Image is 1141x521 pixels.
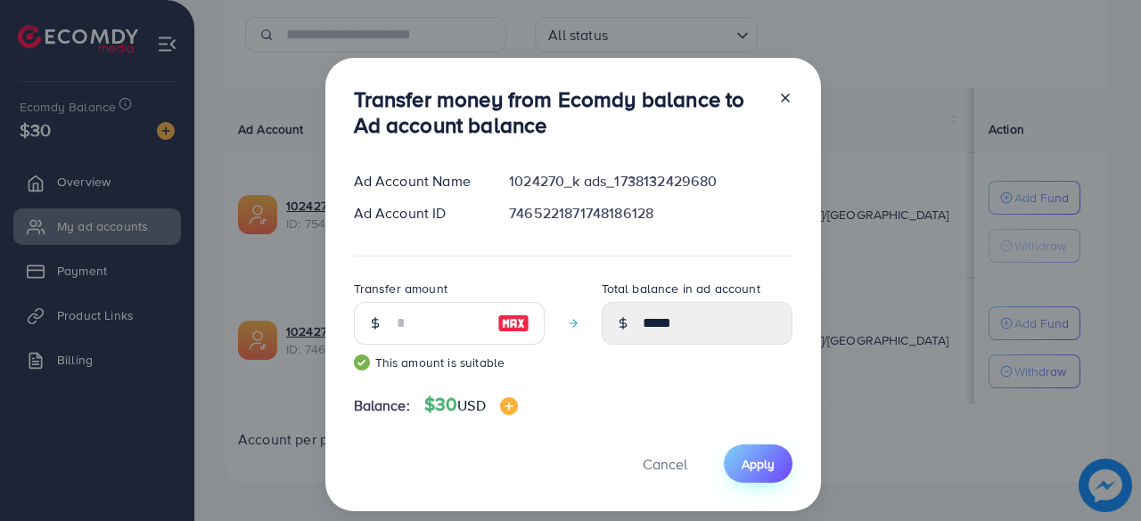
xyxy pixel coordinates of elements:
[724,444,792,483] button: Apply
[354,395,410,416] span: Balance:
[424,394,518,416] h4: $30
[500,397,518,415] img: image
[495,171,806,191] div: 1024270_k ads_1738132429680
[602,280,760,297] label: Total balance in ad account
[620,444,710,483] button: Cancel
[340,203,496,224] div: Ad Account ID
[354,280,447,297] label: Transfer amount
[354,354,370,370] img: guide
[457,395,485,415] span: USD
[742,455,775,473] span: Apply
[340,171,496,191] div: Ad Account Name
[643,454,687,474] span: Cancel
[354,354,545,371] small: This amount is suitable
[497,313,529,334] img: image
[354,86,764,138] h3: Transfer money from Ecomdy balance to Ad account balance
[495,203,806,224] div: 7465221871748186128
